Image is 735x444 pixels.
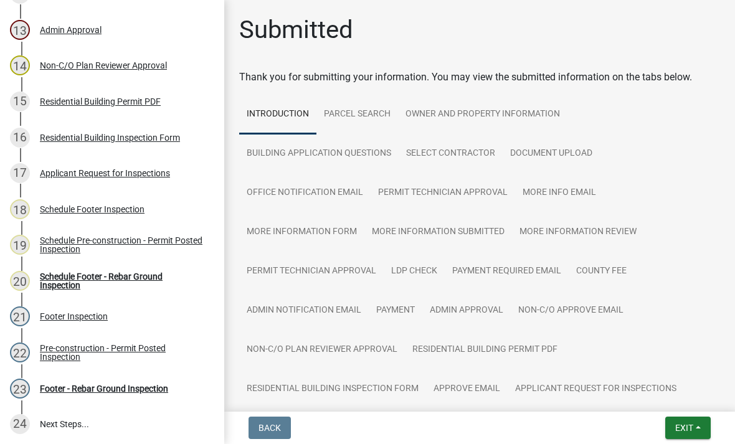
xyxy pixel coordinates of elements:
a: Approve Email [426,369,508,409]
a: Admin Approval [422,291,511,331]
div: Pre-construction - Permit Posted Inspection [40,344,204,361]
a: More Information Form [239,212,364,252]
a: Admin Notification Email [239,291,369,331]
a: Owner and Property Information [398,95,567,135]
button: Exit [665,417,711,439]
a: Select contractor [399,134,503,174]
a: Payment [369,291,422,331]
div: 24 [10,414,30,434]
a: Parcel search [316,95,398,135]
a: More Information Review [512,212,644,252]
div: 15 [10,92,30,111]
div: 16 [10,128,30,148]
a: Payment Required Email [445,252,569,291]
a: Permit Technician Approval [239,252,384,291]
div: 23 [10,379,30,399]
a: Residential Building Permit PDF [405,330,565,370]
a: Non-C/O Plan Reviewer Approval [239,330,405,370]
a: More Information Submitted [364,212,512,252]
div: 13 [10,20,30,40]
div: Footer Inspection [40,312,108,321]
a: Introduction [239,95,316,135]
a: More Info Email [515,173,604,213]
div: Footer - Rebar Ground Inspection [40,384,168,393]
a: Applicant Request for Inspections [508,369,684,409]
span: Back [258,423,281,433]
div: 17 [10,163,30,183]
span: Exit [675,423,693,433]
div: 20 [10,271,30,291]
div: 21 [10,306,30,326]
a: County Fee [569,252,634,291]
div: Schedule Footer - Rebar Ground Inspection [40,272,204,290]
div: Applicant Request for Inspections [40,169,170,177]
div: Schedule Pre-construction - Permit Posted Inspection [40,236,204,253]
a: Building Application Questions [239,134,399,174]
div: Non-C/O Plan Reviewer Approval [40,61,167,70]
a: Residential Building Inspection Form [239,369,426,409]
div: Residential Building Permit PDF [40,97,161,106]
a: Office Notification Email [239,173,371,213]
div: Schedule Footer Inspection [40,205,145,214]
div: Admin Approval [40,26,102,34]
div: 19 [10,235,30,255]
a: Document Upload [503,134,600,174]
a: Non-C/O Approve Email [511,291,631,331]
div: 18 [10,199,30,219]
h1: Submitted [239,15,353,45]
div: 14 [10,55,30,75]
div: Thank you for submitting your information. You may view the submitted information on the tabs below. [239,70,720,85]
a: LDP Check [384,252,445,291]
button: Back [249,417,291,439]
div: 22 [10,342,30,362]
div: Residential Building Inspection Form [40,133,180,142]
a: Permit Technician Approval [371,173,515,213]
